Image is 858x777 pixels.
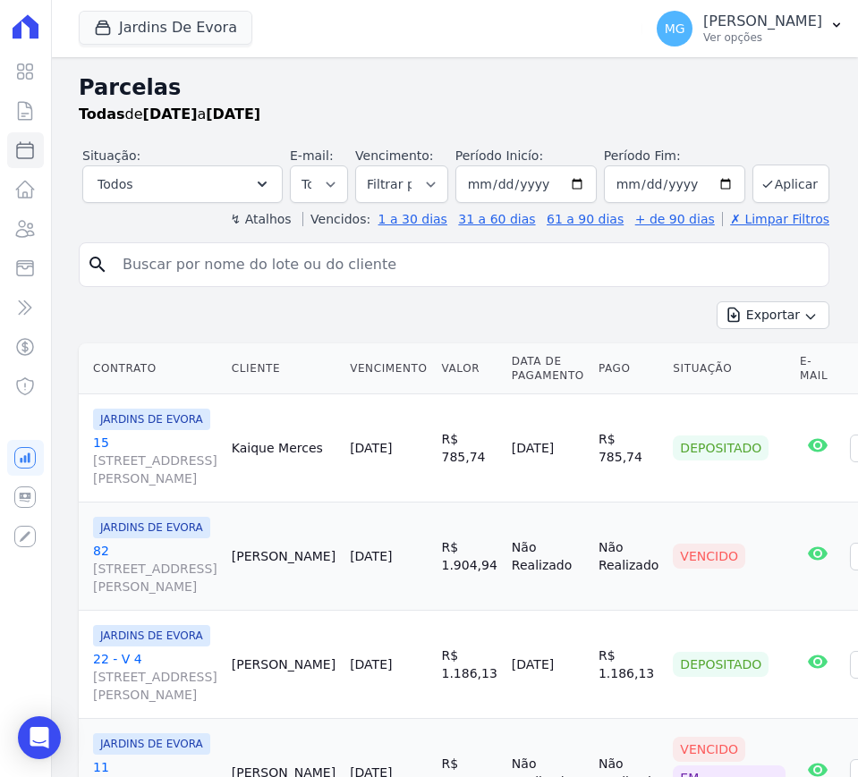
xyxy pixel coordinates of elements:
i: search [87,254,108,275]
div: Depositado [673,652,769,677]
a: [DATE] [350,549,392,563]
td: Não Realizado [505,503,591,611]
span: MG [665,22,685,35]
th: Pago [591,343,666,394]
td: R$ 1.186,13 [435,611,505,719]
div: Open Intercom Messenger [18,716,61,759]
label: ↯ Atalhos [230,212,291,226]
button: MG [PERSON_NAME] Ver opções [642,4,858,54]
span: JARDINS DE EVORA [93,517,210,538]
label: E-mail: [290,148,334,163]
button: Todos [82,165,283,203]
span: [STREET_ADDRESS][PERSON_NAME] [93,560,217,595]
th: Valor [435,343,505,394]
th: E-mail [793,343,843,394]
label: Período Inicío: [455,148,543,163]
p: Ver opções [703,30,822,45]
strong: [DATE] [143,106,198,122]
td: [DATE] [505,394,591,503]
th: Situação [666,343,793,394]
label: Situação: [82,148,140,163]
span: [STREET_ADDRESS][PERSON_NAME] [93,668,217,704]
p: de a [79,104,260,125]
a: ✗ Limpar Filtros [722,212,829,226]
span: JARDINS DE EVORA [93,733,210,755]
th: Data de Pagamento [505,343,591,394]
label: Vencidos: [302,212,370,226]
th: Contrato [79,343,225,394]
div: Vencido [673,544,745,569]
div: Vencido [673,737,745,762]
div: Depositado [673,435,769,460]
th: Cliente [225,343,343,394]
span: [STREET_ADDRESS][PERSON_NAME] [93,452,217,487]
a: 31 a 60 dias [458,212,535,226]
a: [DATE] [350,657,392,671]
td: [PERSON_NAME] [225,611,343,719]
a: [DATE] [350,441,392,455]
th: Vencimento [343,343,434,394]
button: Exportar [717,301,829,329]
td: [PERSON_NAME] [225,503,343,611]
a: 22 - V 4[STREET_ADDRESS][PERSON_NAME] [93,650,217,704]
button: Aplicar [752,165,829,203]
td: R$ 785,74 [435,394,505,503]
span: JARDINS DE EVORA [93,409,210,430]
td: [DATE] [505,611,591,719]
strong: [DATE] [206,106,260,122]
td: R$ 1.186,13 [591,611,666,719]
input: Buscar por nome do lote ou do cliente [112,247,821,283]
span: Todos [98,173,132,195]
span: JARDINS DE EVORA [93,625,210,646]
td: Não Realizado [591,503,666,611]
a: 82[STREET_ADDRESS][PERSON_NAME] [93,542,217,595]
p: [PERSON_NAME] [703,13,822,30]
label: Vencimento: [355,148,433,163]
td: R$ 1.904,94 [435,503,505,611]
a: + de 90 dias [635,212,715,226]
button: Jardins De Evora [79,11,252,45]
td: R$ 785,74 [591,394,666,503]
label: Período Fim: [604,147,745,165]
h2: Parcelas [79,72,829,104]
td: Kaique Merces [225,394,343,503]
a: 61 a 90 dias [547,212,624,226]
a: 15[STREET_ADDRESS][PERSON_NAME] [93,434,217,487]
strong: Todas [79,106,125,122]
a: 1 a 30 dias [378,212,447,226]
